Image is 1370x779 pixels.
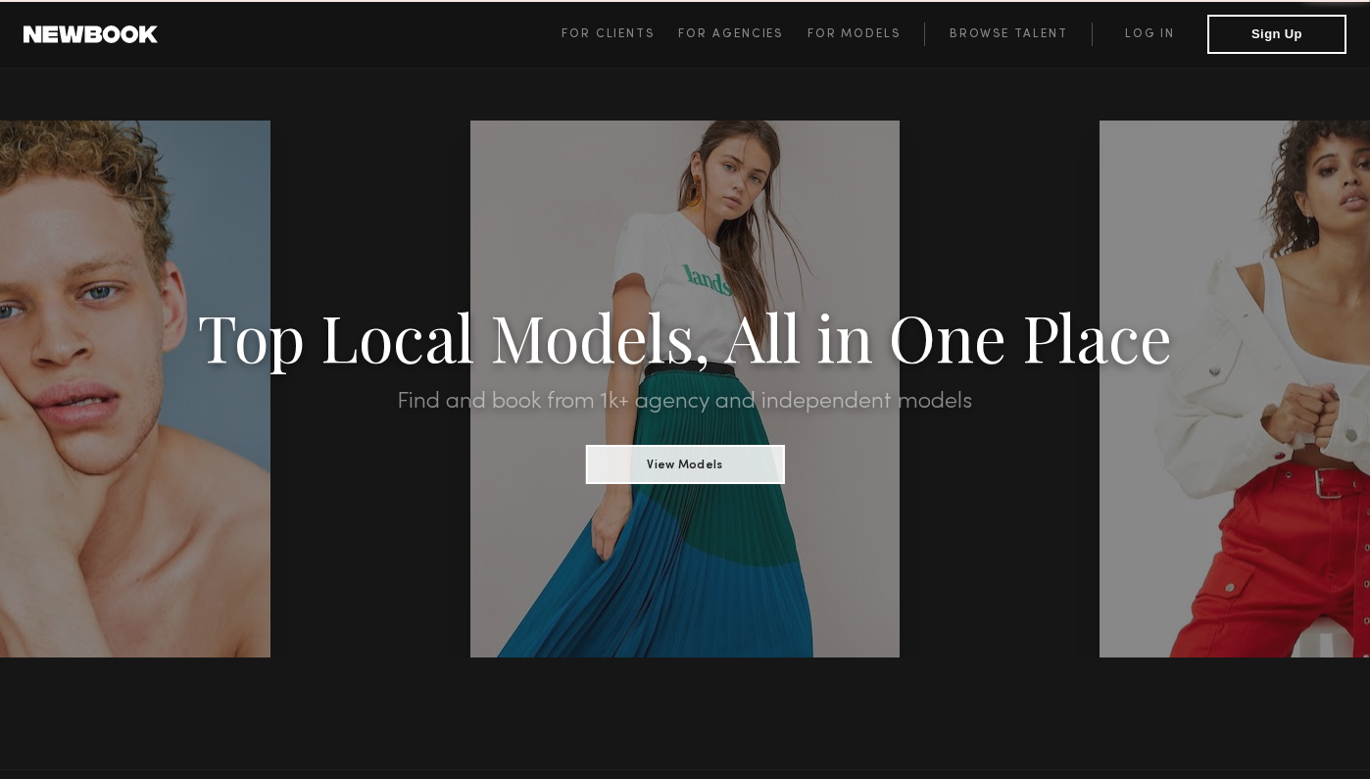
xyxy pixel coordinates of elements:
button: View Models [585,445,784,484]
a: Browse Talent [924,23,1092,46]
span: For Models [807,28,901,40]
a: View Models [585,452,784,473]
span: For Clients [562,28,655,40]
a: For Models [807,23,925,46]
a: For Agencies [678,23,807,46]
h1: Top Local Models, All in One Place [103,306,1267,366]
a: Log in [1092,23,1207,46]
span: For Agencies [678,28,783,40]
a: For Clients [562,23,678,46]
button: Sign Up [1207,15,1346,54]
h2: Find and book from 1k+ agency and independent models [103,390,1267,414]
